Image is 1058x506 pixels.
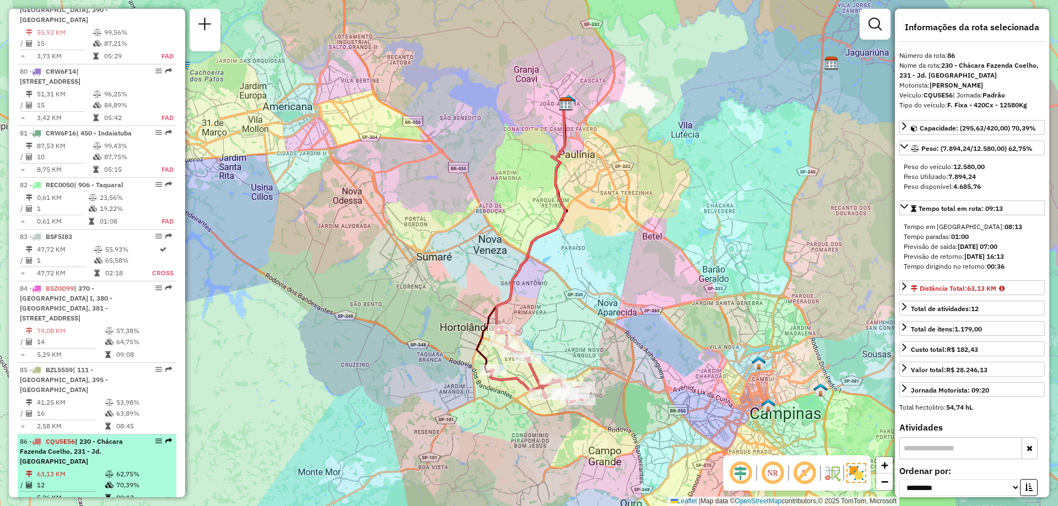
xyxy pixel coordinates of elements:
div: Peso disponível: [904,182,1040,192]
a: Tempo total em rota: 09:13 [899,200,1045,215]
a: Distância Total:63,13 KM [899,280,1045,295]
span: 86 - [20,437,123,465]
div: Tipo do veículo: [899,100,1045,110]
i: % de utilização da cubagem [105,410,114,417]
td: 51,31 KM [36,89,93,100]
i: Total de Atividades [26,482,33,488]
td: 96,25% [104,89,149,100]
i: Tempo total em rota [89,218,94,225]
strong: 7.894,24 [948,172,976,181]
strong: Padrão [983,91,1005,99]
span: | 450 - Indaiatuba [76,129,132,137]
span: CRW6F14 [46,67,76,75]
td: 15 [36,38,93,49]
label: Ordenar por: [899,464,1045,477]
i: % de utilização do peso [93,29,101,36]
em: Rota exportada [165,181,172,188]
td: / [20,480,25,491]
div: Peso Utilizado: [904,172,1040,182]
span: Tempo total em rota: 09:13 [919,204,1003,213]
td: 05:29 [104,51,149,62]
strong: 54,74 hL [946,403,973,411]
a: Leaflet [671,497,697,505]
i: Total de Atividades [26,410,33,417]
span: REC0050 [46,181,74,189]
td: 5,26 KM [36,492,105,503]
a: Total de atividades:12 [899,301,1045,315]
td: 0,61 KM [36,216,88,227]
a: Nova sessão e pesquisa [194,13,216,38]
i: % de utilização do peso [93,91,101,97]
i: % de utilização da cubagem [105,482,114,488]
i: Distância Total [26,246,33,253]
div: Previsão de saída: [904,242,1040,252]
img: 602 UDC Light Taquaral [752,356,766,370]
td: 41,25 KM [36,397,105,408]
td: 87,21% [104,38,149,49]
em: Opções [155,366,162,373]
a: Capacidade: (295,63/420,00) 70,39% [899,120,1045,135]
i: KM da rota maior que o KM cadastrado para o setor [999,285,1005,292]
td: 47,72 KM [36,244,94,255]
img: FAD CDD Campinas [562,94,576,108]
span: Capacidade: (295,63/420,00) 70,39% [920,124,1036,132]
strong: R$ 182,43 [947,345,978,353]
div: Tempo em [GEOGRAPHIC_DATA]: [904,222,1040,232]
td: 09:13 [116,492,171,503]
td: 14 [36,336,105,347]
em: Opções [155,233,162,240]
strong: 12 [971,304,979,313]
strong: 12.580,00 [953,162,985,171]
i: % de utilização da cubagem [89,205,97,212]
strong: [DATE] 07:00 [958,242,997,251]
td: 63,13 KM [36,469,105,480]
td: = [20,492,25,503]
span: Ocultar deslocamento [727,460,754,486]
td: 5,29 KM [36,349,105,360]
td: = [20,268,25,279]
span: 63,13 KM [967,284,996,292]
i: Tempo total em rota [105,494,111,501]
div: Tempo total em rota: 09:13 [899,217,1045,276]
span: | [699,497,700,505]
div: Map data © contributors,© 2025 TomTom, Microsoft [668,497,899,506]
em: Rota exportada [165,438,172,444]
i: Distância Total [26,328,33,334]
i: Total de Atividades [26,102,33,108]
img: Exibir/Ocultar setores [846,463,866,483]
span: | [STREET_ADDRESS] [20,67,80,85]
div: Custo total: [911,345,978,355]
strong: 00:36 [987,262,1005,270]
strong: [DATE] 16:13 [964,252,1004,260]
td: 02:18 [105,268,152,279]
div: Peso: (7.894,24/12.580,00) 62,75% [899,157,1045,196]
span: 84 - [20,284,112,322]
i: % de utilização da cubagem [93,40,101,47]
td: 3,73 KM [36,51,93,62]
i: % de utilização da cubagem [93,102,101,108]
i: % de utilização do peso [93,143,101,149]
img: Bees [813,383,828,397]
em: Opções [155,129,162,136]
strong: 230 - Chácara Fazenda Coelho, 231 - Jd. [GEOGRAPHIC_DATA] [899,61,1039,79]
em: Rota exportada [165,366,172,373]
a: Jornada Motorista: 09:20 [899,382,1045,397]
strong: 08:13 [1005,222,1022,231]
i: Distância Total [26,91,33,97]
a: Total de itens:1.179,00 [899,321,1045,336]
strong: 1.179,00 [954,325,982,333]
button: Ordem crescente [1020,479,1038,496]
strong: [PERSON_NAME] [930,81,983,89]
strong: 01:00 [951,232,969,241]
em: Opções [155,438,162,444]
td: 53,98% [116,397,171,408]
td: 64,75% [116,336,171,347]
i: Rota otimizada [160,246,166,253]
span: BSF5I83 [46,232,72,241]
td: 09:08 [116,349,171,360]
td: 10 [36,151,93,162]
td: 87,53 KM [36,140,93,151]
em: Opções [155,285,162,291]
td: / [20,100,25,111]
strong: 4.685,76 [953,182,981,191]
